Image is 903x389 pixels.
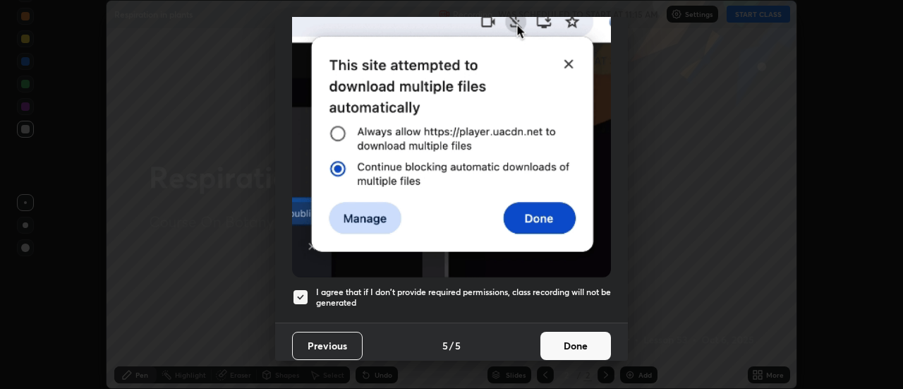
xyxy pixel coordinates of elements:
h5: I agree that if I don't provide required permissions, class recording will not be generated [316,287,611,309]
h4: / [449,338,454,353]
button: Done [540,332,611,360]
button: Previous [292,332,363,360]
h4: 5 [442,338,448,353]
h4: 5 [455,338,461,353]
